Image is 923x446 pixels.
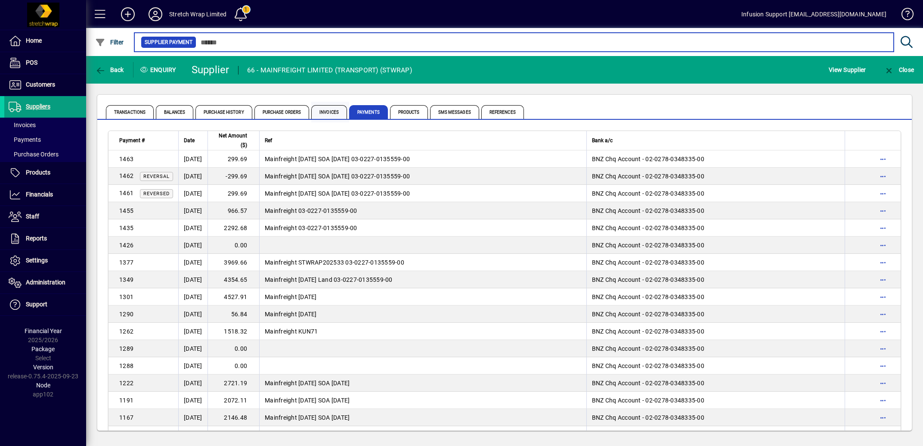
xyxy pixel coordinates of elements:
span: Back [95,66,124,73]
a: Support [4,294,86,315]
span: Financial Year [25,327,62,334]
span: Products [26,169,50,176]
td: 2292.68 [208,219,259,237]
span: Purchase Orders [9,151,59,158]
span: References [481,105,524,119]
span: POS [26,59,37,66]
td: 4527.91 [208,288,259,306]
td: 0.00 [208,357,259,374]
span: 1463 [119,156,133,162]
a: Knowledge Base [895,2,912,30]
span: 1349 [119,276,133,283]
button: More options [876,221,890,235]
div: Enquiry [133,63,185,77]
td: 0.00 [208,340,259,357]
td: [DATE] [178,409,208,426]
span: BNZ Chq Account - 02-0278-0348335-00 [592,242,704,249]
td: 3969.66 [208,254,259,271]
button: Add [114,6,142,22]
td: [DATE] [178,271,208,288]
td: 299.69 [208,150,259,168]
div: 66 - MAINFREIGHT LIMITED (TRANSPORT) (STWRAP) [247,63,412,77]
span: 1288 [119,362,133,369]
span: BNZ Chq Account - 02-0278-0348335-00 [592,276,704,283]
span: Date [184,136,195,145]
span: Support [26,301,47,308]
button: More options [876,169,890,183]
div: Infusion Support [EMAIL_ADDRESS][DOMAIN_NAME] [741,7,886,21]
span: Invoices [9,122,36,128]
app-page-header-button: Back [86,62,133,78]
td: [DATE] [178,202,208,219]
span: Mainfreight [DATE] SOA [DATE] [265,397,350,404]
div: Date [184,136,202,145]
a: Financials [4,184,86,206]
span: BNZ Chq Account - 02-0278-0348335-00 [592,328,704,335]
button: More options [876,204,890,218]
td: [DATE] [178,254,208,271]
button: More options [876,324,890,338]
button: Filter [93,34,126,50]
span: Package [31,346,55,352]
td: [DATE] [178,150,208,168]
td: [DATE] [178,288,208,306]
div: Ref [265,136,581,145]
span: 1262 [119,328,133,335]
td: [DATE] [178,306,208,323]
td: [DATE] [178,340,208,357]
span: BNZ Chq Account - 02-0278-0348335-00 [592,259,704,266]
div: Bank a/c [592,136,839,145]
button: More options [876,273,890,287]
span: 1377 [119,259,133,266]
span: Staff [26,213,39,220]
button: More options [876,307,890,321]
span: Payments [9,136,41,143]
button: More options [876,376,890,390]
span: Reports [26,235,47,242]
button: More options [876,411,890,424]
span: Payment # [119,136,145,145]
span: 1191 [119,397,133,404]
button: Profile [142,6,169,22]
td: [DATE] [178,392,208,409]
span: 1167 [119,414,133,421]
a: Reports [4,228,86,250]
span: Mainfreight STWRAP202533 03-0227-0135559-00 [265,259,404,266]
td: [DATE] [178,374,208,392]
a: Settings [4,250,86,271]
span: Bank a/c [592,136,613,145]
span: Customers [26,81,55,88]
td: [DATE] [178,185,208,202]
span: Administration [26,279,65,286]
span: Ref [265,136,272,145]
span: Mainfreight 03-0227-0135559-00 [265,207,357,214]
span: BNZ Chq Account - 02-0278-0348335-00 [592,397,704,404]
span: BNZ Chq Account - 02-0278-0348335-00 [592,173,704,180]
span: BNZ Chq Account - 02-0278-0348335-00 [592,311,704,318]
span: Close [884,66,914,73]
span: BNZ Chq Account - 02-0278-0348335-00 [592,207,704,214]
span: Mainfreight [DATE] SOA [DATE] [265,380,350,387]
td: [DATE] [178,323,208,340]
span: Transactions [106,105,154,119]
a: Home [4,30,86,52]
a: Payments [4,132,86,147]
td: [DATE] [178,237,208,254]
a: Invoices [4,118,86,132]
button: More options [876,393,890,407]
a: Staff [4,206,86,228]
span: 1435 [119,225,133,231]
div: Stretch Wrap Limited [169,7,227,21]
td: 2721.19 [208,374,259,392]
td: [DATE] [178,219,208,237]
div: Payment # [119,136,173,145]
span: Reversal [143,174,170,179]
span: Mainfreight [DATE] SOA [DATE] 03-0227-0135559-00 [265,173,410,180]
span: Mainfreight [DATE] SOA [DATE] 03-0227-0135559-00 [265,156,410,162]
button: More options [876,238,890,252]
span: Mainfreight [DATE] [265,311,317,318]
button: More options [876,152,890,166]
span: 1455 [119,207,133,214]
button: View Supplier [827,62,868,78]
span: Suppliers [26,103,50,110]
